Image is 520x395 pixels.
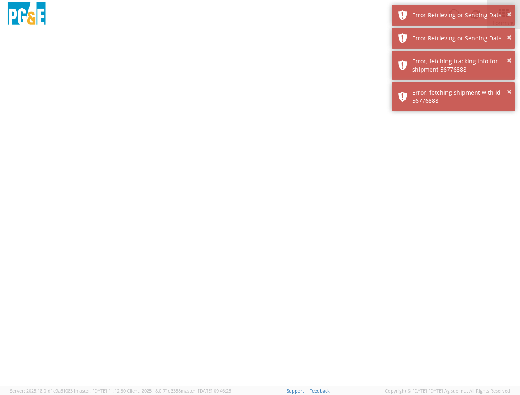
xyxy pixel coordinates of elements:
span: Server: 2025.18.0-d1e9a510831 [10,388,126,394]
div: Error Retrieving or Sending Data [412,34,509,42]
span: Client: 2025.18.0-71d3358 [127,388,231,394]
span: master, [DATE] 09:46:25 [181,388,231,394]
span: master, [DATE] 11:12:30 [75,388,126,394]
span: Copyright © [DATE]-[DATE] Agistix Inc., All Rights Reserved [385,388,510,394]
div: Error, fetching shipment with id 56776888 [412,88,509,105]
button: × [507,9,511,21]
img: pge-logo-06675f144f4cfa6a6814.png [6,2,47,27]
a: Support [287,388,304,394]
button: × [507,32,511,44]
button: × [507,55,511,67]
div: Error Retrieving or Sending Data [412,11,509,19]
div: Error, fetching tracking info for shipment 56776888 [412,57,509,74]
a: Feedback [310,388,330,394]
button: × [507,86,511,98]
